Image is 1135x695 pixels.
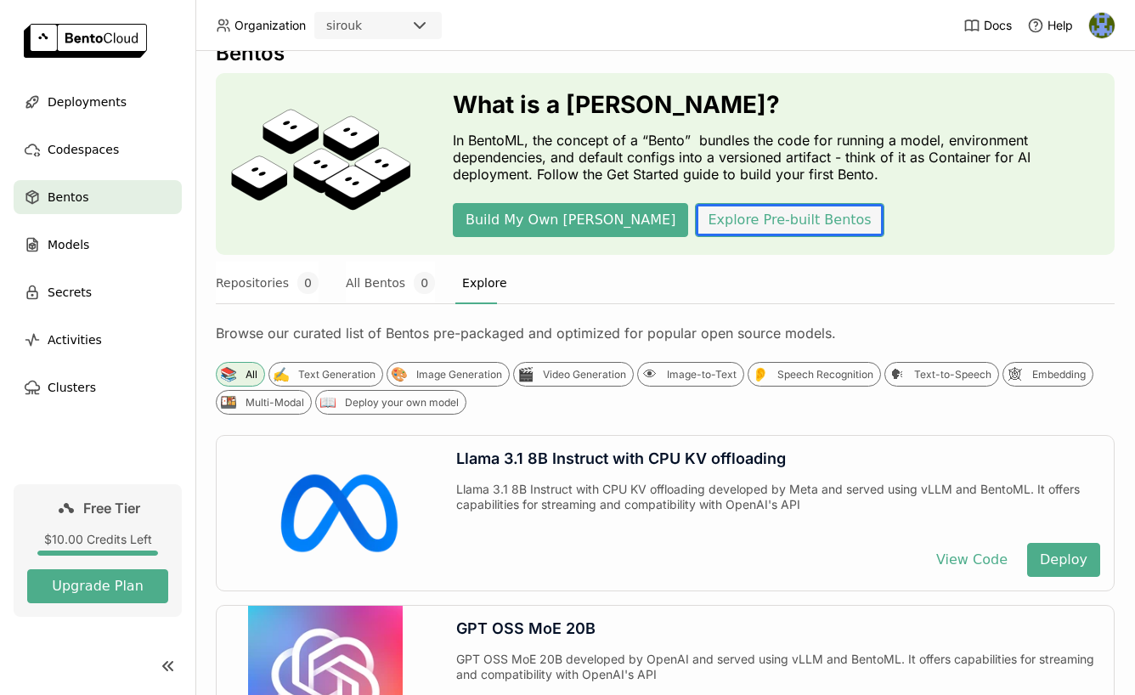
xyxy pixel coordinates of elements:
div: 👁Image-to-Text [637,362,744,387]
img: logo [24,24,147,58]
div: 🍱 [219,393,237,411]
a: Clusters [14,370,182,404]
p: In BentoML, the concept of a “Bento” bundles the code for running a model, environment dependenci... [453,132,1101,183]
div: Multi-Modal [246,396,304,410]
div: 👁 [641,365,658,383]
div: Browse our curated list of Bentos pre-packaged and optimized for popular open source models. [216,325,1115,342]
div: Help [1027,17,1073,34]
div: 📚All [216,362,265,387]
div: Video Generation [543,368,626,381]
img: King Sirouk [1089,13,1115,38]
button: Upgrade Plan [27,569,168,603]
div: 📖Deploy your own model [315,390,466,415]
img: Llama 3.1 8B Instruct with CPU KV offloading [248,436,403,590]
a: Deployments [14,85,182,119]
span: Deployments [48,92,127,112]
div: Image Generation [416,368,502,381]
button: Repositories [216,262,319,304]
div: 🕸Embedding [1002,362,1093,387]
button: Explore Pre-built Bentos [695,203,884,237]
div: 🕸 [1006,365,1024,383]
div: Text-to-Speech [914,368,991,381]
div: GPT OSS MoE 20B [456,619,1100,638]
div: Image-to-Text [667,368,737,381]
span: Codespaces [48,139,119,160]
div: 🗣 [888,365,906,383]
h3: What is a [PERSON_NAME]? [453,91,1101,118]
span: 0 [297,272,319,294]
div: 🎬 [517,365,534,383]
button: Explore [462,262,507,304]
div: Speech Recognition [777,368,873,381]
a: Bentos [14,180,182,214]
div: 👂Speech Recognition [748,362,881,387]
div: Deploy your own model [345,396,459,410]
div: 🗣Text-to-Speech [884,362,999,387]
div: $10.00 Credits Left [27,532,168,547]
div: Text Generation [298,368,376,381]
span: Bentos [48,187,88,207]
span: Activities [48,330,102,350]
div: 🎨 [390,365,408,383]
div: Bentos [216,41,1115,66]
span: Secrets [48,282,92,302]
div: ✍️ [272,365,290,383]
button: All Bentos [346,262,435,304]
div: 🍱Multi-Modal [216,390,312,415]
div: 🎨Image Generation [387,362,510,387]
span: Docs [984,18,1012,33]
div: 📚 [219,365,237,383]
div: Llama 3.1 8B Instruct with CPU KV offloading developed by Meta and served using vLLM and BentoML.... [456,482,1100,529]
div: 🎬Video Generation [513,362,634,387]
input: Selected sirouk. [364,18,365,35]
button: Deploy [1027,543,1100,577]
a: Activities [14,323,182,357]
a: Codespaces [14,133,182,167]
a: Free Tier$10.00 Credits LeftUpgrade Plan [14,484,182,617]
a: Docs [963,17,1012,34]
span: Clusters [48,377,96,398]
div: All [246,368,257,381]
span: Models [48,234,89,255]
div: ✍️Text Generation [268,362,383,387]
a: Models [14,228,182,262]
button: Build My Own [PERSON_NAME] [453,203,688,237]
div: 👂 [751,365,769,383]
button: View Code [923,543,1020,577]
div: Embedding [1032,368,1086,381]
div: sirouk [326,17,362,34]
span: Free Tier [83,500,140,517]
a: Secrets [14,275,182,309]
span: Organization [234,18,306,33]
div: 📖 [319,393,336,411]
span: 0 [414,272,435,294]
span: Help [1047,18,1073,33]
img: cover onboarding [229,108,412,220]
div: Llama 3.1 8B Instruct with CPU KV offloading [456,449,1100,468]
